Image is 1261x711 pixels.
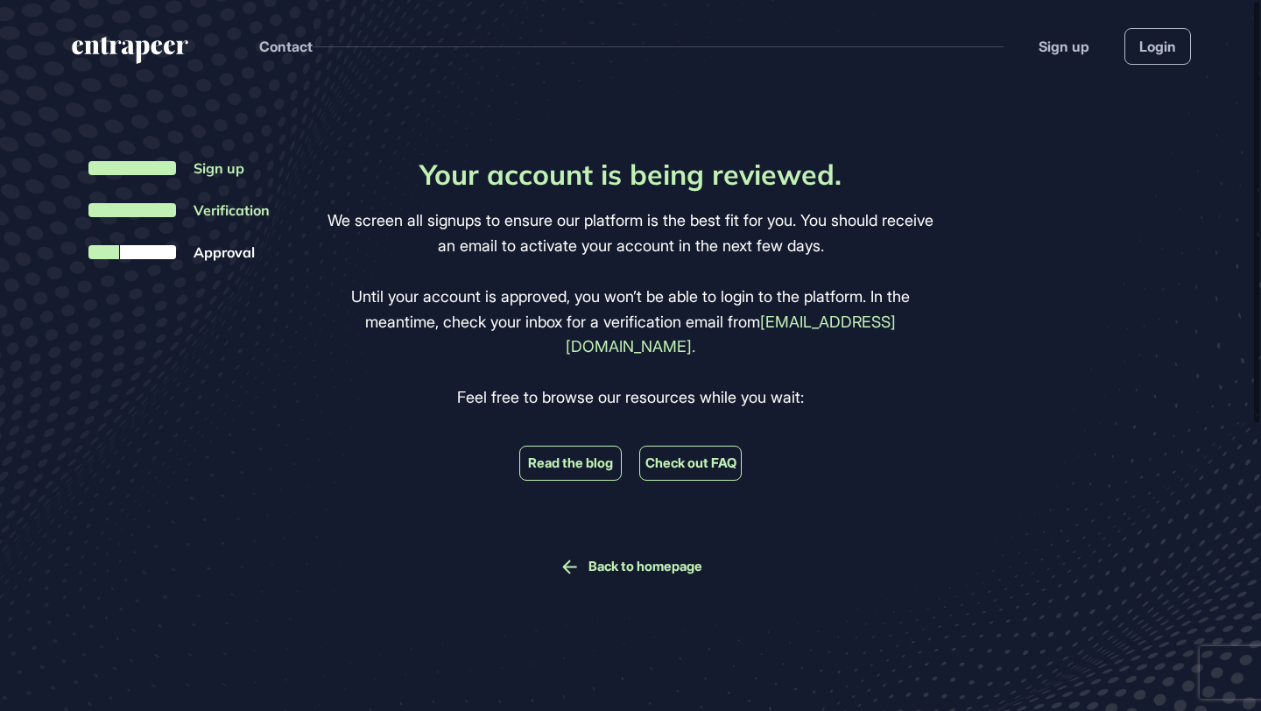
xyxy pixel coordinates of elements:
a: Login [1124,28,1191,65]
p: We screen all signups to ensure our platform is the best fit for you. You should receive an email... [322,208,940,259]
a: Back to homepage [588,559,702,574]
a: Check out FAQ [645,455,736,471]
a: Read the blog [528,455,613,471]
p: Feel free to browse our resources while you wait: [457,385,804,411]
p: Until your account is approved, you won’t be able to login to the platform. In the meantime, chec... [322,285,940,360]
button: Contact [259,35,313,58]
a: entrapeer-logo [70,37,190,70]
h1: Your account is being reviewed. [419,158,842,191]
a: Sign up [1039,36,1089,57]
